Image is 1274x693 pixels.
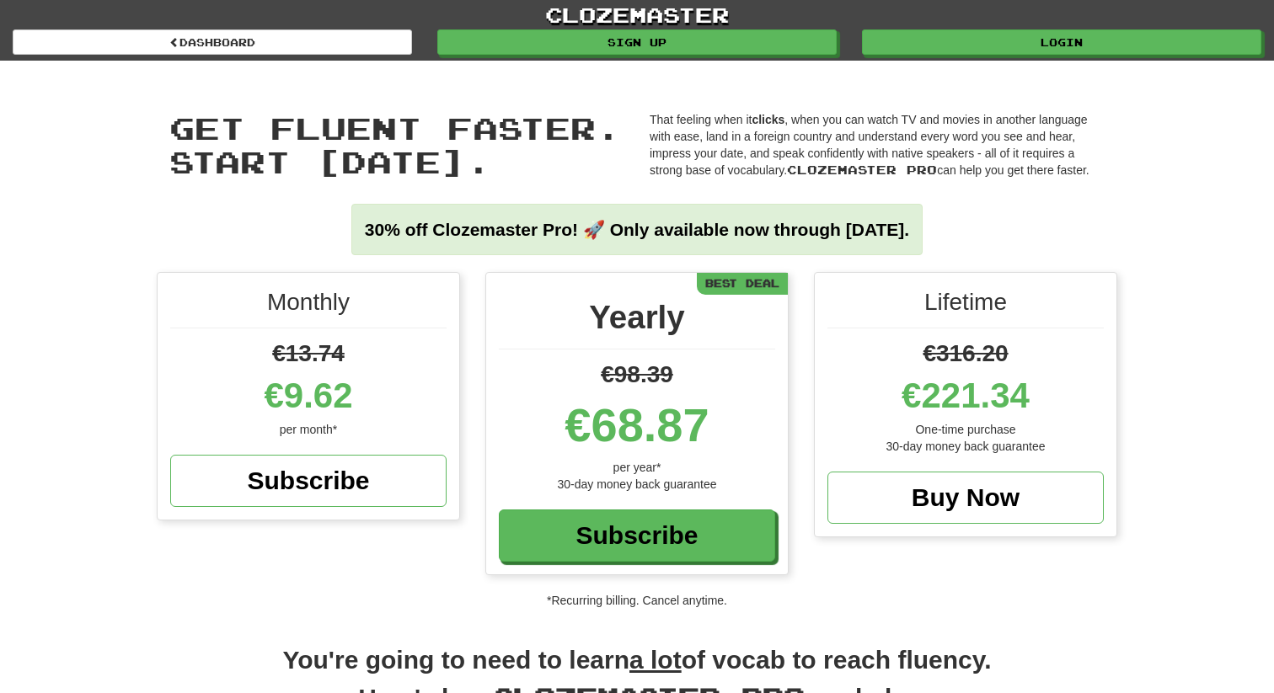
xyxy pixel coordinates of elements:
[827,285,1104,328] div: Lifetime
[170,421,447,438] div: per month*
[169,109,621,179] span: Get fluent faster. Start [DATE].
[923,340,1008,366] span: €316.20
[499,294,775,349] div: Yearly
[862,29,1261,55] a: Login
[601,361,673,387] span: €98.39
[827,421,1104,438] div: One-time purchase
[170,285,447,328] div: Monthly
[499,459,775,476] div: per year*
[827,370,1104,421] div: €221.34
[499,392,775,459] div: €68.87
[697,273,788,294] div: Best Deal
[752,113,784,126] strong: clicks
[787,163,937,177] span: Clozemaster Pro
[13,29,412,55] a: Dashboard
[499,476,775,493] div: 30-day money back guarantee
[170,455,447,507] a: Subscribe
[650,111,1105,179] p: That feeling when it , when you can watch TV and movies in another language with ease, land in a ...
[499,509,775,562] a: Subscribe
[365,220,909,239] strong: 30% off Clozemaster Pro! 🚀 Only available now through [DATE].
[827,438,1104,455] div: 30-day money back guarantee
[437,29,837,55] a: Sign up
[272,340,345,366] span: €13.74
[827,472,1104,524] a: Buy Now
[170,370,447,421] div: €9.62
[629,646,682,674] u: a lot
